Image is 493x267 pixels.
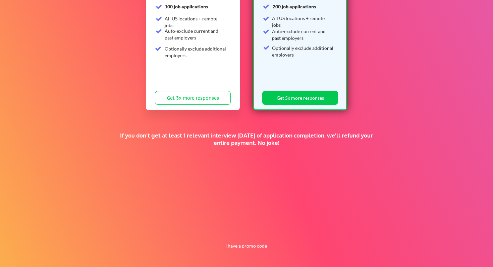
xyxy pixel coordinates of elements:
[222,242,271,250] button: I have a promo code
[165,46,227,59] div: Optionally exclude additional employers
[165,28,227,41] div: Auto-exclude current and past employers
[272,45,334,58] div: Optionally exclude additional employers
[272,15,334,28] div: All US locations + remote jobs
[155,91,231,105] button: Get 3x more responses
[165,15,227,28] div: All US locations + remote jobs
[272,28,334,41] div: Auto-exclude current and past employers
[262,91,338,105] button: Get 5x more responses
[116,132,377,147] div: If you don't get at least 1 relevant interview [DATE] of application completion, we'll refund you...
[165,4,208,9] strong: 100 job applications
[273,4,316,9] strong: 200 job applications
